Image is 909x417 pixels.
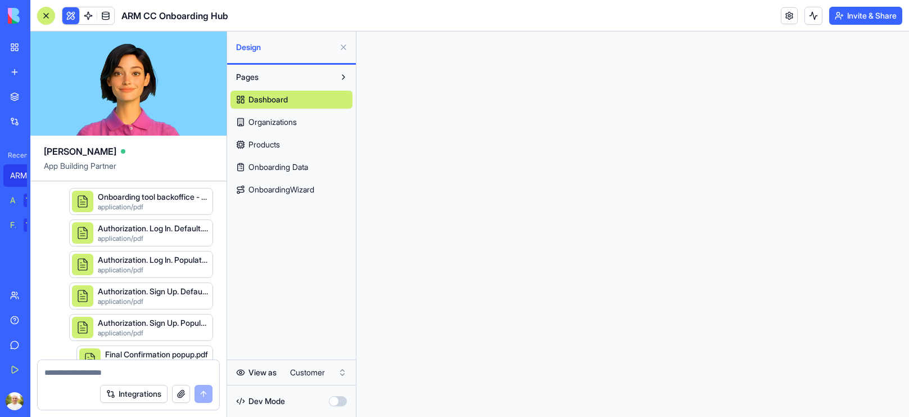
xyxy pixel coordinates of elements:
div: Authorization. Log In. Default.pdf [98,223,208,234]
div: TRY [24,194,42,207]
a: Products [230,136,352,154]
a: Dashboard [230,91,352,109]
div: ARM CC Onboarding Hub [10,170,42,181]
div: Authorization. Sign Up. Default.pdf [98,286,208,297]
div: AI Logo Generator [10,195,16,206]
button: Integrations [100,385,168,403]
span: Dashboard [248,94,288,105]
a: AI Logo GeneratorTRY [3,189,48,212]
div: Final Confirmation popup.pdf [105,349,208,360]
img: ACg8ocLOIEoAmjm4heWCeE7lsfoDcp5jJihZlmFmn9yyd1nm-K_6I6A=s96-c [6,392,24,410]
div: Authorization. Sign Up. Populated.pdf [98,317,208,329]
div: Onboarding tool backoffice - PRD.pdf [98,191,208,203]
button: Pages [230,68,334,86]
a: Organizations [230,113,352,131]
span: Products [248,139,280,150]
div: Authorization. Log In. Populated.pdf [98,254,208,266]
span: ARM CC Onboarding Hub [121,9,228,23]
img: logo [8,8,78,24]
span: Onboarding Data [248,162,308,173]
div: application/pdf [98,329,208,338]
div: application/pdf [98,297,208,306]
span: Recent [3,151,27,160]
span: Design [236,42,334,53]
span: View as [248,367,277,378]
span: Dev Mode [248,396,285,407]
a: OnboardingWizard [230,181,352,199]
span: App Building Partner [44,160,213,181]
span: Pages [236,71,259,83]
span: Organizations [248,116,297,128]
div: application/pdf [98,266,208,275]
a: Feedback FormTRY [3,214,48,236]
div: Feedback Form [10,219,16,231]
span: OnboardingWizard [248,184,314,195]
div: application/pdf [98,234,208,243]
button: Invite & Share [829,7,902,25]
div: application/pdf [98,203,208,212]
a: ARM CC Onboarding Hub [3,164,48,187]
div: TRY [24,218,42,232]
span: [PERSON_NAME] [44,145,116,158]
a: Onboarding Data [230,158,352,176]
